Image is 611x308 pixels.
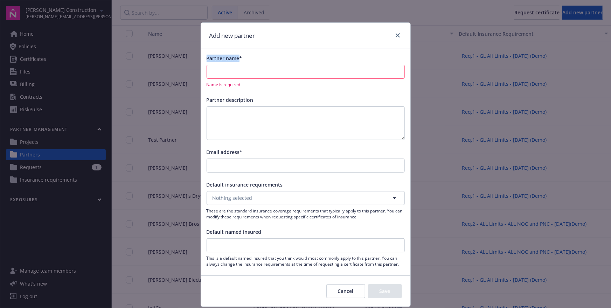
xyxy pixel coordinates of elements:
span: Email address* [207,149,243,155]
span: Partner description [207,97,254,103]
h1: Add new partner [209,31,255,40]
span: These are the standard insurance coverage requirements that typically apply to this partner. You ... [207,208,405,220]
button: Nothing selected [207,191,405,205]
span: Nothing selected [213,194,252,202]
span: Name is required [207,82,405,87]
span: Partner name* [207,55,242,62]
span: Default insurance requirements [207,181,283,188]
a: close [394,31,402,40]
span: Default named insured [207,229,262,235]
button: Cancel [326,284,365,298]
span: This is a default named insured that you think would most commonly apply to this partner. You can... [207,255,405,267]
